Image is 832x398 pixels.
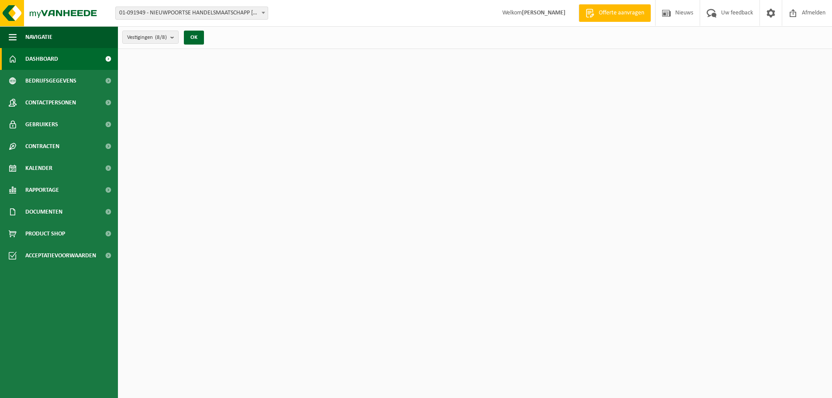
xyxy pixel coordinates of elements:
[184,31,204,45] button: OK
[25,157,52,179] span: Kalender
[25,201,62,223] span: Documenten
[25,114,58,135] span: Gebruikers
[579,4,651,22] a: Offerte aanvragen
[155,35,167,40] count: (8/8)
[25,92,76,114] span: Contactpersonen
[25,48,58,70] span: Dashboard
[25,135,59,157] span: Contracten
[597,9,646,17] span: Offerte aanvragen
[25,223,65,245] span: Product Shop
[522,10,566,16] strong: [PERSON_NAME]
[25,245,96,266] span: Acceptatievoorwaarden
[25,70,76,92] span: Bedrijfsgegevens
[122,31,179,44] button: Vestigingen(8/8)
[116,7,268,19] span: 01-091949 - NIEUWPOORTSE HANDELSMAATSCHAPP NIEUWPOORT - NIEUWPOORT
[115,7,268,20] span: 01-091949 - NIEUWPOORTSE HANDELSMAATSCHAPP NIEUWPOORT - NIEUWPOORT
[25,26,52,48] span: Navigatie
[25,179,59,201] span: Rapportage
[127,31,167,44] span: Vestigingen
